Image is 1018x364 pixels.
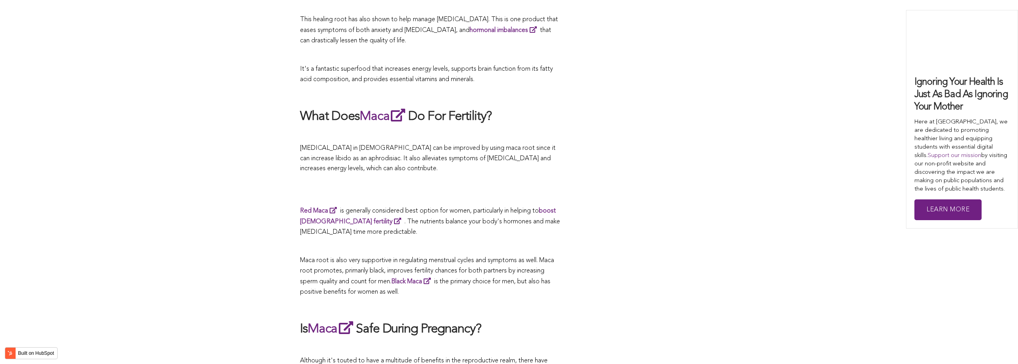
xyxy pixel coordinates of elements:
[308,323,356,336] a: Maca
[300,208,328,214] strong: Red Maca
[5,348,15,358] img: HubSpot sprocket logo
[300,257,554,295] span: Maca root is also very supportive in regulating menstrual cycles and symptoms as well. Maca root ...
[300,208,560,235] span: is generally considered best option for women, particularly in helping to . The nutrients balance...
[391,278,434,285] a: Black Maca
[470,27,540,34] a: hormonal imbalances
[300,16,558,44] span: This healing root has also shown to help manage [MEDICAL_DATA]. This is one product that eases sy...
[300,145,556,172] span: [MEDICAL_DATA] in [DEMOGRAPHIC_DATA] can be improved by using maca root since it can increase lib...
[978,326,1018,364] iframe: Chat Widget
[391,278,422,285] strong: Black Maca
[914,199,982,221] a: Learn More
[300,320,560,338] h2: Is Safe During Pregnancy?
[15,348,57,358] label: Built on HubSpot
[300,107,560,125] h2: What Does Do For Fertility?
[360,110,408,123] a: Maca
[5,347,58,359] button: Built on HubSpot
[300,66,553,83] span: It's a fantastic superfood that increases energy levels, supports brain function from its fatty a...
[300,208,340,214] a: Red Maca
